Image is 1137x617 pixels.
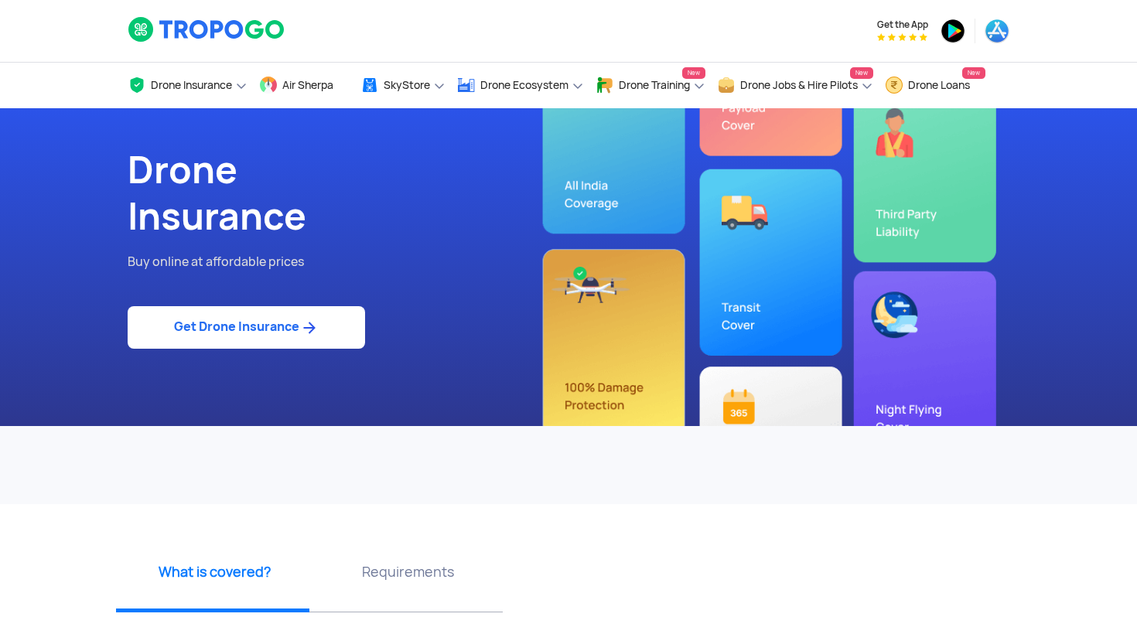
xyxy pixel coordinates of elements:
[128,63,248,108] a: Drone Insurance
[850,67,873,79] span: New
[360,63,446,108] a: SkyStore
[717,63,873,108] a: Drone Jobs & Hire PilotsNew
[384,79,430,91] span: SkyStore
[480,79,568,91] span: Drone Ecosystem
[457,63,584,108] a: Drone Ecosystem
[740,79,858,91] span: Drone Jobs & Hire Pilots
[941,19,965,43] img: ic_playstore.png
[317,562,499,581] p: Requirements
[128,306,365,349] a: Get Drone Insurance
[877,33,927,41] img: App Raking
[128,16,286,43] img: logoHeader.svg
[151,79,232,91] span: Drone Insurance
[877,19,928,31] span: Get the App
[985,19,1009,43] img: ic_appstore.png
[299,319,319,337] img: ic_arrow_forward_blue.svg
[259,63,349,108] a: Air Sherpa
[885,63,985,108] a: Drone LoansNew
[596,63,705,108] a: Drone TrainingNew
[128,147,557,240] h1: Drone Insurance
[128,252,557,272] p: Buy online at affordable prices
[682,67,705,79] span: New
[908,79,970,91] span: Drone Loans
[962,67,985,79] span: New
[124,562,306,581] p: What is covered?
[282,79,333,91] span: Air Sherpa
[619,79,690,91] span: Drone Training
